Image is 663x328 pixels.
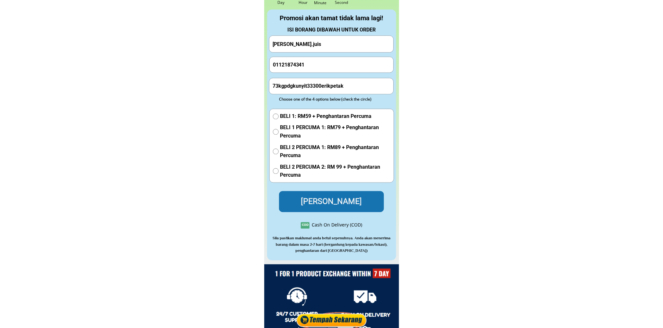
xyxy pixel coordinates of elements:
p: [PERSON_NAME] [278,191,385,212]
span: BELI 2 PERCUMA 1: RM89 + Penghantaran Percuma [280,144,390,160]
div: Cash On Delivery (COD) [312,222,362,229]
input: Address(Ex: 52 Jalan Wirawati 7, Maluri, 55100 Kuala Lumpur) [271,78,392,94]
div: ISI BORANG DIBAWAH UNTUK ORDER [267,26,396,34]
span: BELI 1 PERCUMA 1: RM79 + Penghantaran Percuma [280,124,390,140]
span: BELI 1: RM59 + Penghantaran Percuma [280,112,390,121]
input: Phone Number/ Nombor Telefon [271,57,392,73]
span: BELI 2 PERCUMA 2: RM 99 + Penghantaran Percuma [280,163,390,180]
h3: COD [301,222,310,227]
div: Promosi akan tamat tidak lama lagi! [267,13,396,23]
h3: Sila pastikan maklumat anda betul sepenuhnya. Anda akan menerima barang dalam masa 2-7 hari (berg... [269,235,394,254]
input: Your Full Name/ Nama Penuh [271,36,392,52]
